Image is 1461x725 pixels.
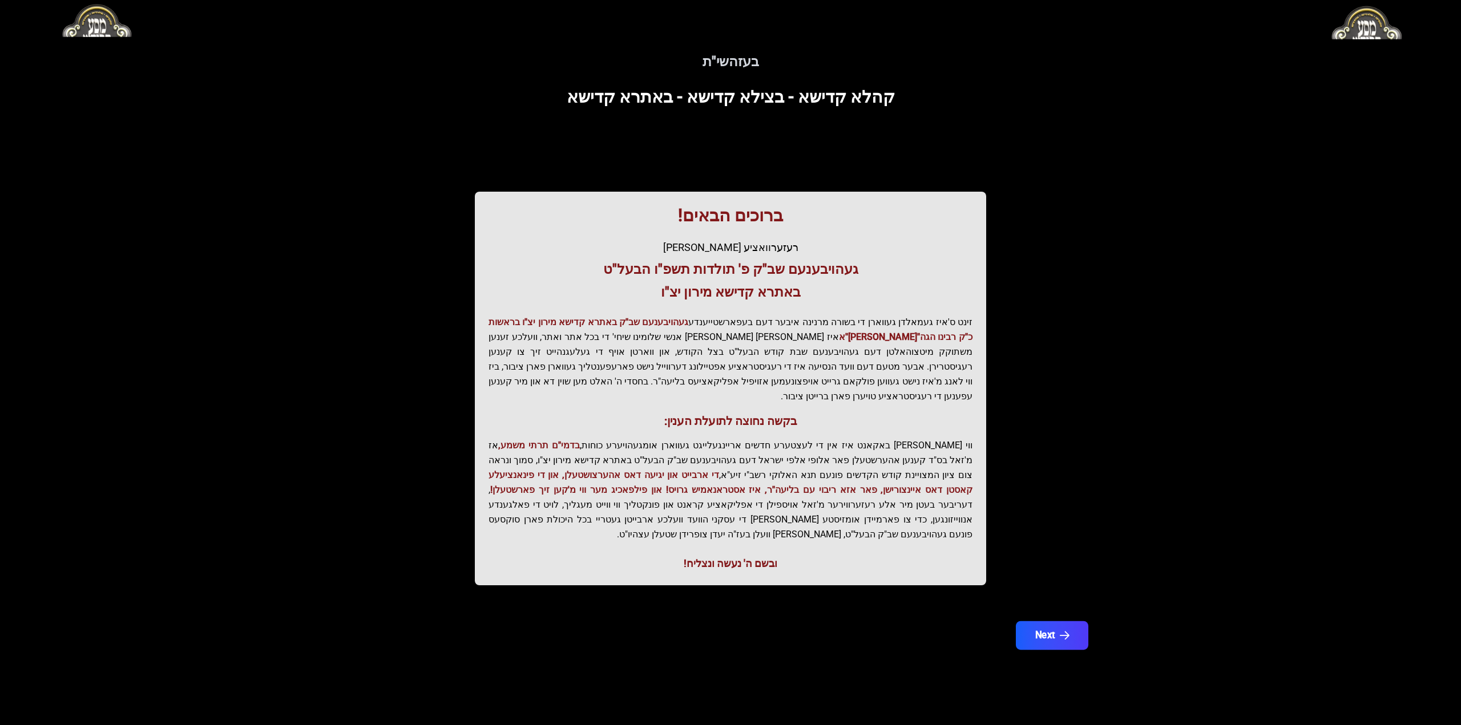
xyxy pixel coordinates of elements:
[384,52,1077,71] h5: בעזהשי"ת
[567,87,895,107] span: קהלא קדישא - בצילא קדישא - באתרא קדישא
[489,438,972,542] p: ווי [PERSON_NAME] באקאנט איז אין די לעצטערע חדשים אריינגעלייגט געווארן אומגעהויערע כוחות, אז מ'זא...
[489,260,972,278] h3: געהויבענעם שב"ק פ' תולדות תשפ"ו הבעל"ט
[489,317,972,342] span: געהויבענעם שב"ק באתרא קדישא מירון יצ"ו בראשות כ"ק רבינו הגה"[PERSON_NAME]"א
[1016,621,1088,650] button: Next
[489,556,972,572] div: ובשם ה' נעשה ונצליח!
[489,240,972,256] div: רעזערוואציע [PERSON_NAME]
[498,440,580,451] span: בדמי"ם תרתי משמע,
[489,205,972,226] h1: ברוכים הבאים!
[489,315,972,404] p: זינט ס'איז געמאלדן געווארן די בשורה מרנינה איבער דעם בעפארשטייענדע איז [PERSON_NAME] [PERSON_NAME...
[489,413,972,429] h3: בקשה נחוצה לתועלת הענין:
[489,283,972,301] h3: באתרא קדישא מירון יצ"ו
[489,469,972,495] span: די ארבייט און יגיעה דאס אהערצושטעלן, און די פינאנציעלע קאסטן דאס איינצורישן, פאר אזא ריבוי עם בלי...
